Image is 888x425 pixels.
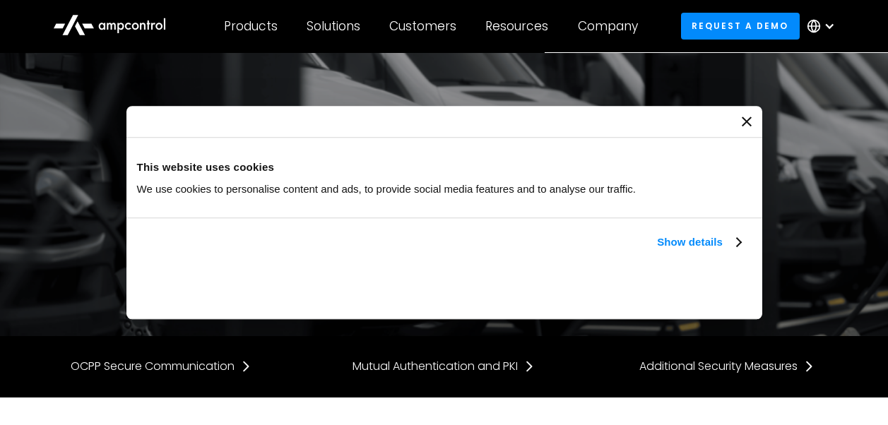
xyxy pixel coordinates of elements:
div: Customers [389,18,456,34]
div: Solutions [307,18,360,34]
div: Resources [485,18,548,34]
div: Products [224,18,278,34]
button: Okay [548,267,751,308]
a: Show details [657,234,740,251]
a: OCPP Secure Communication [71,359,251,374]
a: Additional Security Measures [639,359,815,374]
a: Request a demo [681,13,800,39]
button: Close banner [742,116,752,126]
div: Company [578,18,638,34]
div: Mutual Authentication and PKI [353,359,518,374]
div: OCPP Secure Communication [71,359,235,374]
span: We use cookies to personalise content and ads, to provide social media features and to analyse ou... [137,183,637,195]
div: This website uses cookies [137,159,752,176]
a: Mutual Authentication and PKI [353,359,535,374]
div: Additional Security Measures [639,359,798,374]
